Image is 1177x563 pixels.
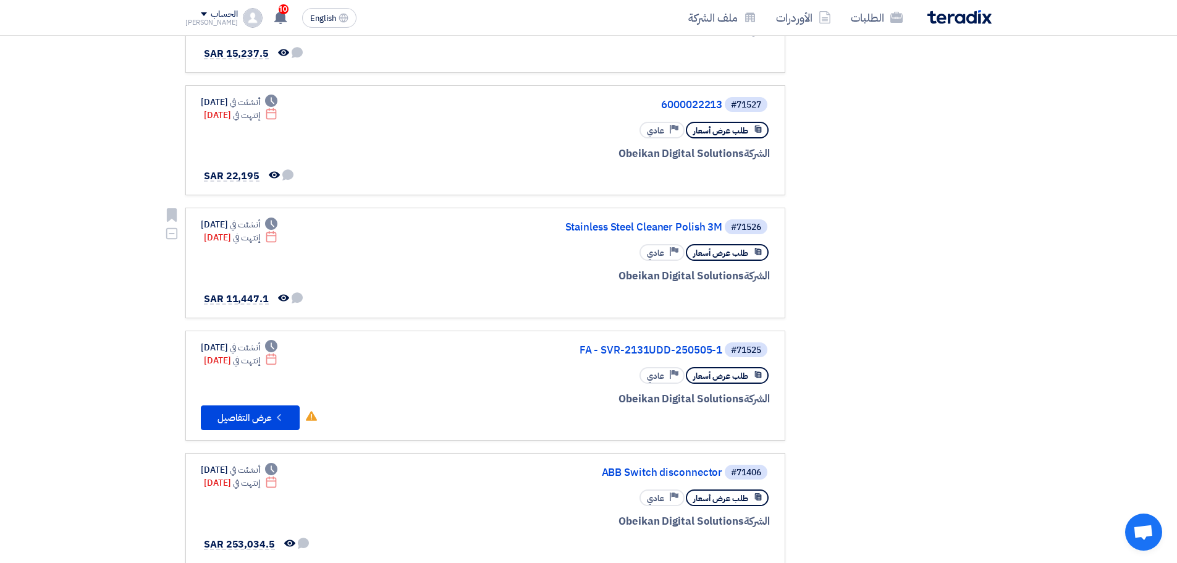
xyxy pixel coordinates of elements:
[204,46,269,61] span: SAR 15,237.5
[475,467,722,478] a: ABB Switch disconnector
[647,125,664,137] span: عادي
[1125,514,1162,551] div: Open chat
[731,223,761,232] div: #71526
[744,514,770,529] span: الشركة
[279,4,289,14] span: 10
[204,476,277,489] div: [DATE]
[678,3,766,32] a: ملف الشركة
[475,99,722,111] a: 6000022213
[731,468,761,477] div: #71406
[766,3,841,32] a: الأوردرات
[201,218,277,231] div: [DATE]
[927,10,992,24] img: Teradix logo
[693,493,748,504] span: طلب عرض أسعار
[731,346,761,355] div: #71525
[310,14,336,23] span: English
[473,146,770,162] div: Obeikan Digital Solutions
[204,169,259,184] span: SAR 22,195
[647,493,664,504] span: عادي
[731,101,761,109] div: #71527
[744,391,770,407] span: الشركة
[230,341,259,354] span: أنشئت في
[475,345,722,356] a: FA - SVR-2131UDD-250505-1
[302,8,356,28] button: English
[204,354,277,367] div: [DATE]
[233,476,259,489] span: إنتهت في
[201,464,277,476] div: [DATE]
[185,19,238,26] div: [PERSON_NAME]
[647,247,664,259] span: عادي
[841,3,913,32] a: الطلبات
[473,391,770,407] div: Obeikan Digital Solutions
[647,370,664,382] span: عادي
[204,231,277,244] div: [DATE]
[233,231,259,244] span: إنتهت في
[201,341,277,354] div: [DATE]
[243,8,263,28] img: profile_test.png
[233,109,259,122] span: إنتهت في
[230,218,259,231] span: أنشئت في
[201,405,300,430] button: عرض التفاصيل
[693,370,748,382] span: طلب عرض أسعار
[693,125,748,137] span: طلب عرض أسعار
[693,247,748,259] span: طلب عرض أسعار
[201,96,277,109] div: [DATE]
[204,292,269,307] span: SAR 11,447.1
[475,222,722,233] a: Stainless Steel Cleaner Polish 3M
[473,268,770,284] div: Obeikan Digital Solutions
[473,514,770,530] div: Obeikan Digital Solutions
[230,464,259,476] span: أنشئت في
[230,96,259,109] span: أنشئت في
[211,9,237,20] div: الحساب
[204,537,275,552] span: SAR 253,034.5
[744,146,770,161] span: الشركة
[233,354,259,367] span: إنتهت في
[744,268,770,284] span: الشركة
[204,109,277,122] div: [DATE]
